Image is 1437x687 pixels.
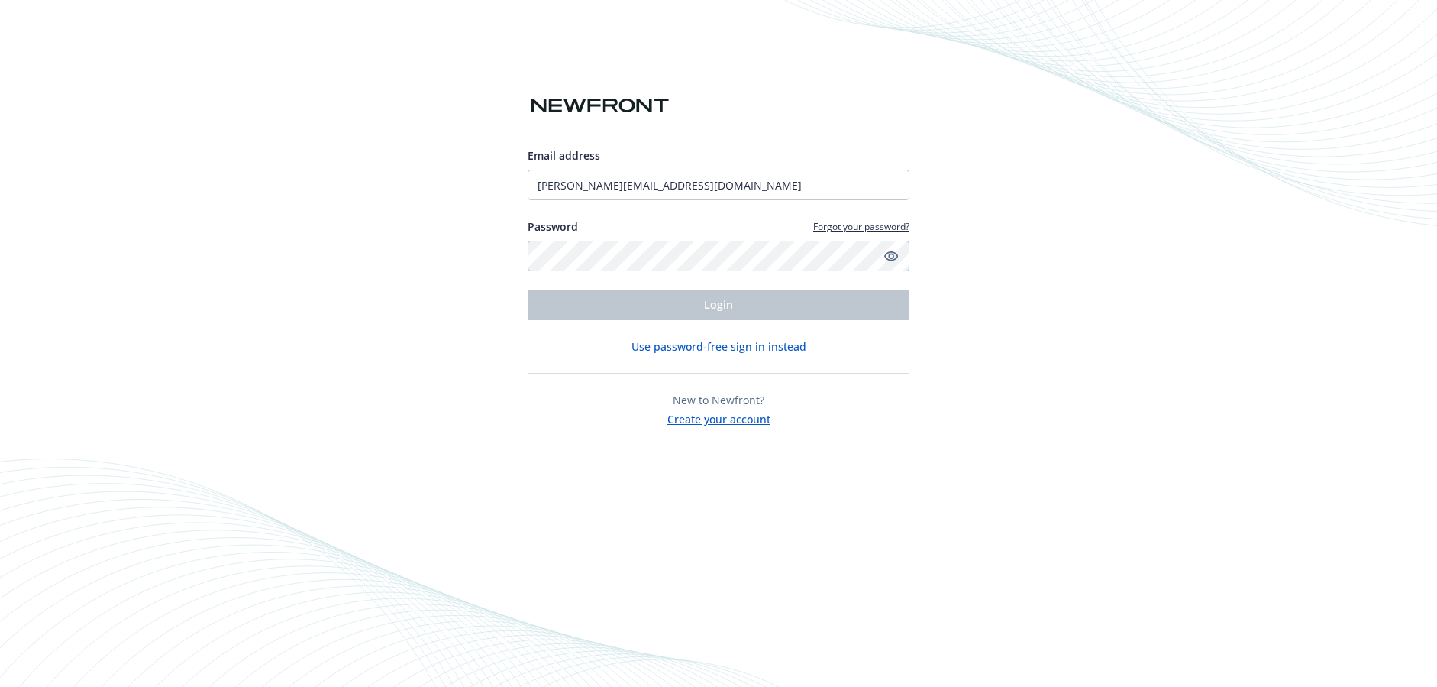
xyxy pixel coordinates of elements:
[528,92,672,119] img: Newfront logo
[528,148,600,163] span: Email address
[704,297,733,312] span: Login
[528,170,909,200] input: Enter your email
[528,241,909,271] input: Enter your password
[813,220,909,233] a: Forgot your password?
[528,219,578,235] label: Password
[667,408,770,427] button: Create your account
[528,290,909,320] button: Login
[631,339,806,355] button: Use password-free sign in instead
[673,393,764,407] span: New to Newfront?
[882,247,900,265] a: Show password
